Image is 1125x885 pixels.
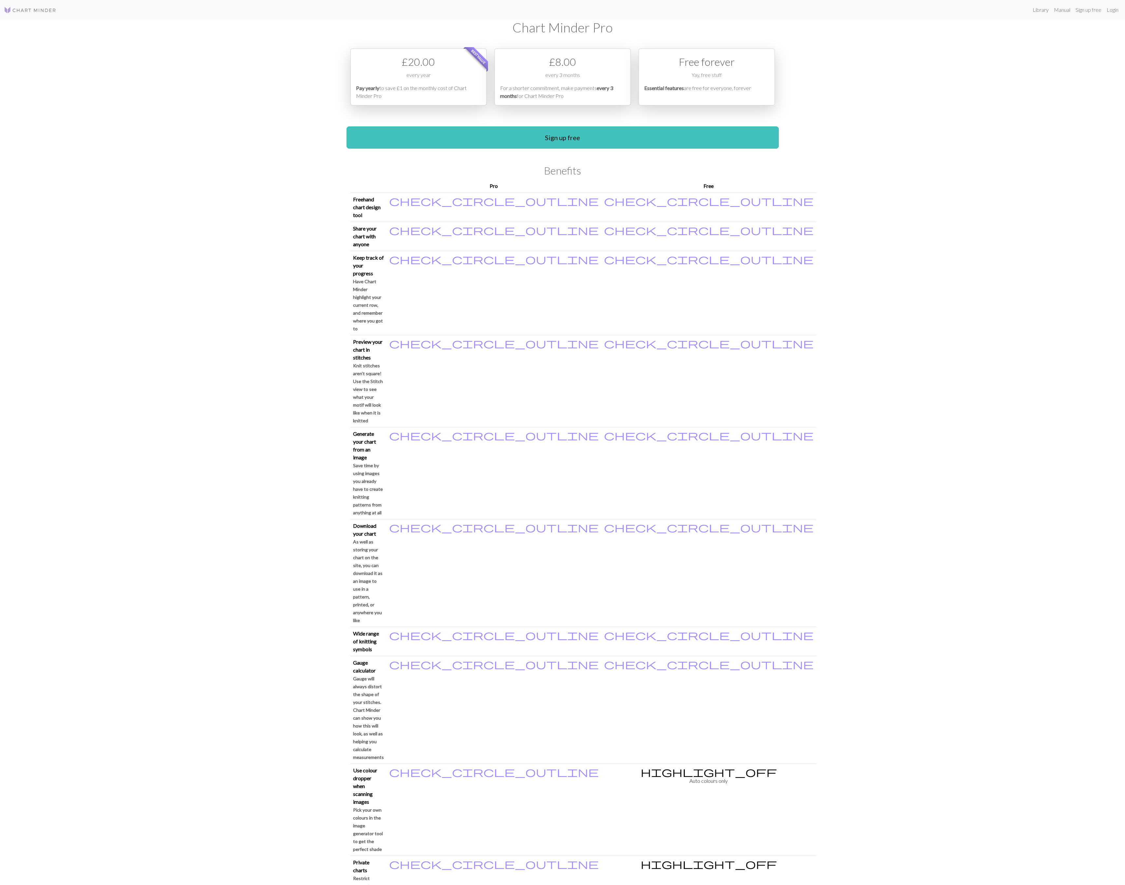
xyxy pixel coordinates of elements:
[353,430,384,461] p: Generate your chart from an image
[604,521,814,533] span: check_circle_outline
[389,629,599,641] span: check_circle_outline
[353,522,384,538] p: Download your chart
[641,765,777,778] span: highlight_off
[604,254,814,264] i: Included
[604,338,814,348] i: Included
[353,225,384,248] p: Share your chart with anyone
[350,20,775,35] h1: Chart Minder Pro
[389,521,599,533] span: check_circle_outline
[356,71,481,84] div: every year
[389,429,599,441] span: check_circle_outline
[389,195,599,206] i: Included
[353,858,384,874] p: Private charts
[604,225,814,235] i: Included
[356,84,481,100] p: to save £1 on the monthly cost of Chart Minder Pro
[641,857,777,870] span: highlight_off
[389,858,599,869] i: Included
[356,54,481,70] div: £ 20.00
[389,658,599,670] span: check_circle_outline
[353,254,384,277] p: Keep track of your progress
[604,195,814,206] i: Included
[353,766,384,806] p: Use colour dropper when scanning images
[644,84,769,100] p: are free for everyone, forever
[386,179,601,193] th: Pro
[641,766,777,777] i: Not included
[500,85,613,99] em: every 3 months
[604,429,814,441] span: check_circle_outline
[604,629,814,641] span: check_circle_outline
[389,254,599,264] i: Included
[389,338,599,348] i: Included
[1104,3,1121,16] a: Login
[389,765,599,778] span: check_circle_outline
[353,279,383,331] small: Have Chart Minder highlight your current row, and remember where you got to
[604,253,814,265] span: check_circle_outline
[389,225,599,235] i: Included
[389,522,599,532] i: Included
[389,253,599,265] span: check_circle_outline
[347,126,779,149] a: Sign up free
[500,71,625,84] div: every 3 months
[604,658,814,670] span: check_circle_outline
[389,630,599,640] i: Included
[604,337,814,349] span: check_circle_outline
[389,430,599,440] i: Included
[353,807,383,852] small: Pick your own colours in the image generator tool to get the perfect shade
[500,54,625,70] div: £ 8.00
[644,54,769,70] div: Free forever
[356,85,379,91] em: Pay yearly
[495,48,631,105] div: Payment option 2
[601,179,816,193] th: Free
[500,84,625,100] p: For a shorter commitment, make payments for Chart Minder Pro
[389,194,599,207] span: check_circle_outline
[353,195,384,219] p: Freehand chart design tool
[604,224,814,236] span: check_circle_outline
[350,164,775,177] h2: Benefits
[353,363,383,423] small: Knit stitches aren't square! Use the Stitch view to see what your motif will look like when it is...
[604,194,814,207] span: check_circle_outline
[353,463,383,515] small: Save time by using images you already have to create knitting patterns from anything at all
[1073,3,1104,16] a: Sign up free
[389,224,599,236] span: check_circle_outline
[389,766,599,777] i: Included
[1051,3,1073,16] a: Manual
[604,630,814,640] i: Included
[604,522,814,532] i: Included
[644,85,684,91] em: Essential features
[353,659,384,674] p: Gauge calculator
[604,777,814,785] p: Auto colours only
[353,539,383,623] small: As well as storing your chart on the site, you can download it as an image to use in a pattern, p...
[4,6,56,14] img: Logo
[464,43,492,71] span: Best value
[604,430,814,440] i: Included
[639,48,775,105] div: Free option
[389,857,599,870] span: check_circle_outline
[604,659,814,669] i: Included
[644,71,769,84] div: Yay, free stuff
[389,337,599,349] span: check_circle_outline
[353,676,384,760] small: Gauge will always distort the shape of your stitches. Chart Minder can show you how this will loo...
[353,338,384,361] p: Preview your chart in stitches
[350,48,487,105] div: Payment option 1
[641,858,777,869] i: Not included
[389,659,599,669] i: Included
[353,630,384,653] p: Wide range of knitting symbols
[1030,3,1051,16] a: Library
